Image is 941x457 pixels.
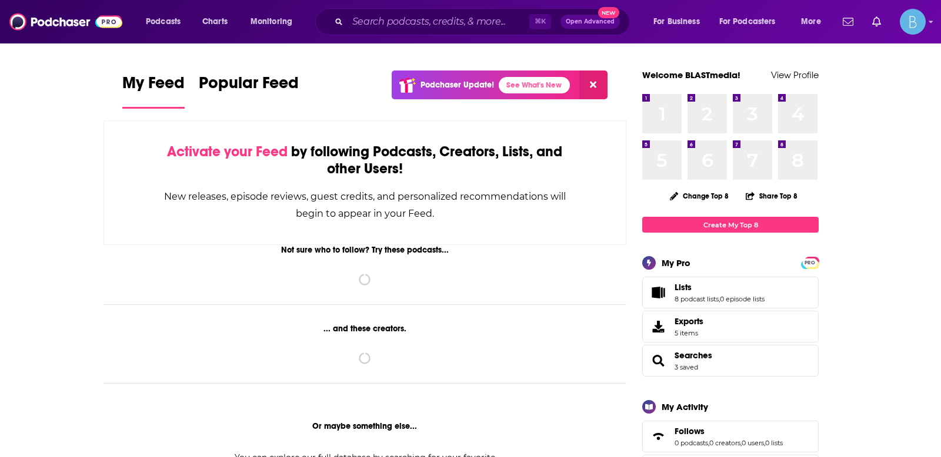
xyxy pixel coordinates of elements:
[900,9,926,35] span: Logged in as BLASTmedia
[642,311,819,342] a: Exports
[653,14,700,30] span: For Business
[675,363,698,371] a: 3 saved
[104,421,626,431] div: Or maybe something else...
[642,277,819,308] span: Lists
[9,11,122,33] img: Podchaser - Follow, Share and Rate Podcasts
[719,14,776,30] span: For Podcasters
[709,439,740,447] a: 0 creators
[764,439,765,447] span: ,
[712,12,793,31] button: open menu
[720,295,765,303] a: 0 episode lists
[122,73,185,100] span: My Feed
[167,143,288,160] span: Activate your Feed
[326,8,641,35] div: Search podcasts, credits, & more...
[771,69,819,80] a: View Profile
[645,12,715,31] button: open menu
[566,19,615,25] span: Open Advanced
[740,439,742,447] span: ,
[646,284,670,301] a: Lists
[146,14,181,30] span: Podcasts
[646,318,670,335] span: Exports
[867,12,886,32] a: Show notifications dropdown
[499,77,570,93] a: See What's New
[642,345,819,377] span: Searches
[900,9,926,35] img: User Profile
[199,73,299,109] a: Popular Feed
[675,282,692,293] span: Lists
[348,12,529,31] input: Search podcasts, credits, & more...
[163,188,567,222] div: New releases, episode reviews, guest credits, and personalized recommendations will begin to appe...
[646,352,670,369] a: Searches
[801,14,821,30] span: More
[662,257,690,268] div: My Pro
[242,12,308,31] button: open menu
[163,143,567,177] div: by following Podcasts, Creators, Lists, and other Users!
[675,295,719,303] a: 8 podcast lists
[675,426,705,436] span: Follows
[765,439,783,447] a: 0 lists
[793,12,836,31] button: open menu
[195,12,235,31] a: Charts
[104,324,626,334] div: ... and these creators.
[646,428,670,445] a: Follows
[719,295,720,303] span: ,
[708,439,709,447] span: ,
[421,80,494,90] p: Podchaser Update!
[803,258,817,267] span: PRO
[675,426,783,436] a: Follows
[675,350,712,361] a: Searches
[642,69,740,80] a: Welcome BLASTmedia!
[675,282,765,293] a: Lists
[529,14,551,29] span: ⌘ K
[560,15,620,29] button: Open AdvancedNew
[675,316,703,327] span: Exports
[838,12,858,32] a: Show notifications dropdown
[663,189,736,203] button: Change Top 8
[675,329,703,337] span: 5 items
[251,14,292,30] span: Monitoring
[199,73,299,100] span: Popular Feed
[642,421,819,452] span: Follows
[202,14,228,30] span: Charts
[742,439,764,447] a: 0 users
[138,12,196,31] button: open menu
[122,73,185,109] a: My Feed
[803,258,817,267] a: PRO
[104,245,626,255] div: Not sure who to follow? Try these podcasts...
[745,184,798,207] button: Share Top 8
[598,7,619,18] span: New
[642,217,819,233] a: Create My Top 8
[900,9,926,35] button: Show profile menu
[662,401,708,412] div: My Activity
[675,439,708,447] a: 0 podcasts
